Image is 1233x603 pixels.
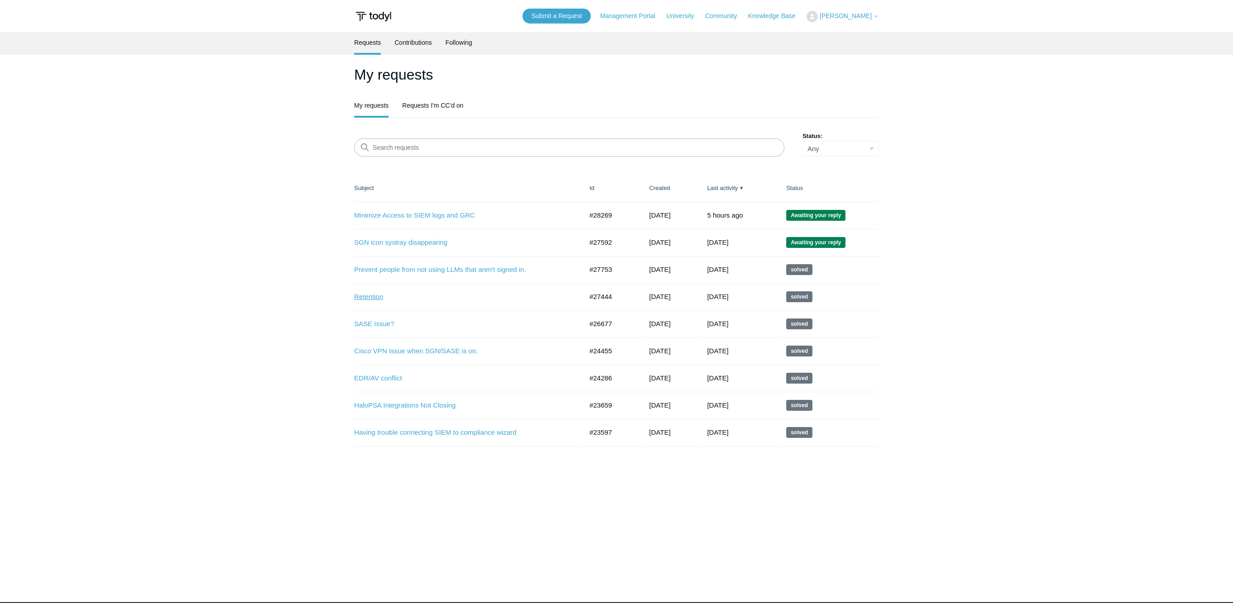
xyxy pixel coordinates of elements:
a: EDR/AV conflict [354,373,569,384]
a: SASE Issue? [354,319,569,329]
span: We are waiting for you to respond [786,210,845,221]
time: 07/23/2025, 08:10 [649,320,670,328]
input: Search requests [354,138,784,157]
time: 09/22/2025, 16:02 [707,266,728,273]
a: SGN icon systray disappearing [354,237,569,248]
time: 08/21/2025, 12:35 [649,238,670,246]
a: Following [446,32,472,53]
th: Status [777,175,879,202]
a: My requests [354,95,389,116]
a: University [666,11,703,21]
span: This request has been solved [786,400,812,411]
a: Knowledge Base [748,11,805,21]
time: 03/18/2025, 08:57 [649,401,670,409]
time: 08/28/2025, 14:22 [649,266,670,273]
span: ▼ [739,185,744,191]
time: 05/22/2025, 10:02 [707,347,728,355]
td: #27592 [580,229,640,256]
time: 08/14/2025, 11:09 [649,293,670,300]
a: Created [649,185,670,191]
button: [PERSON_NAME] [806,11,879,22]
span: This request has been solved [786,373,812,384]
a: Contributions [394,32,432,53]
a: Community [705,11,746,21]
time: 09/24/2025, 10:02 [707,211,743,219]
td: #28269 [580,202,640,229]
time: 04/16/2025, 11:21 [649,374,670,382]
a: Management Portal [600,11,664,21]
span: [PERSON_NAME] [820,12,872,19]
a: Submit a Request [522,9,591,24]
time: 09/19/2025, 16:45 [649,211,670,219]
a: HaloPSA Integrations Not Closing [354,400,569,411]
a: Minimize Access to SIEM logs and GRC [354,210,569,221]
time: 04/24/2025, 13:23 [649,347,670,355]
a: Requests [354,32,381,53]
a: Requests I'm CC'd on [402,95,463,116]
td: #23597 [580,419,640,446]
a: Last activity▼ [707,185,738,191]
time: 09/07/2025, 10:02 [707,293,728,300]
td: #24286 [580,365,640,392]
h1: My requests [354,64,879,85]
td: #26677 [580,310,640,337]
span: This request has been solved [786,264,812,275]
span: This request has been solved [786,427,812,438]
td: #27444 [580,283,640,310]
img: Todyl Support Center Help Center home page [354,8,393,25]
span: This request has been solved [786,346,812,356]
label: Status: [802,132,879,141]
time: 05/08/2025, 12:02 [707,374,728,382]
a: Cisco VPN Issue when SGN/SASE is on. [354,346,569,356]
span: This request has been solved [786,291,812,302]
td: #27753 [580,256,640,283]
time: 08/20/2025, 15:02 [707,320,728,328]
a: Prevent people from not using LLMs that aren't signed in. [354,265,569,275]
time: 03/14/2025, 10:51 [649,428,670,436]
td: #23659 [580,392,640,419]
time: 04/16/2025, 17:01 [707,401,728,409]
td: #24455 [580,337,640,365]
time: 09/23/2025, 14:35 [707,238,728,246]
span: We are waiting for you to respond [786,237,845,248]
th: Id [580,175,640,202]
th: Subject [354,175,580,202]
a: Having trouble connecting SIEM to compliance wizard [354,427,569,438]
time: 04/14/2025, 10:03 [707,428,728,436]
span: This request has been solved [786,318,812,329]
a: Retention [354,292,569,302]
